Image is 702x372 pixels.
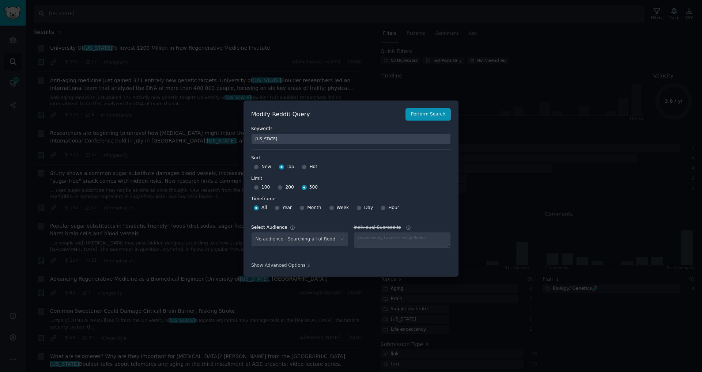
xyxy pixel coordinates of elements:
[251,133,451,144] input: Keyword to search on Reddit
[251,224,287,231] div: Select Audience
[364,205,373,211] span: Day
[261,184,270,191] span: 100
[251,193,451,202] label: Timeframe
[309,184,318,191] span: 500
[282,205,292,211] span: Year
[251,110,401,119] h2: Modify Reddit Query
[285,184,294,191] span: 200
[251,155,451,162] label: Sort
[261,205,267,211] span: All
[251,126,451,132] label: Keyword
[309,164,317,170] span: Hot
[287,164,294,170] span: Top
[405,108,451,121] button: Perform Search
[337,205,349,211] span: Week
[388,205,399,211] span: Hour
[261,164,271,170] span: New
[251,175,262,182] div: Limit
[354,224,451,231] label: Individual Subreddits
[251,262,451,269] div: Show Advanced Options ↓
[307,205,321,211] span: Month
